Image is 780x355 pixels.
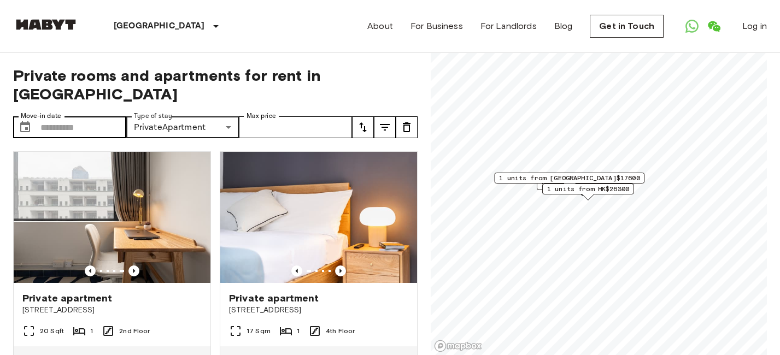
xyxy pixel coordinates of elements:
span: Private rooms and apartments for rent in [GEOGRAPHIC_DATA] [13,66,418,103]
span: 1 units from HK$26300 [547,184,629,194]
a: Open WeChat [703,15,725,37]
label: Type of stay [134,111,172,121]
span: Private apartment [22,292,113,305]
span: 1 [297,326,300,336]
span: [STREET_ADDRESS] [22,305,202,316]
a: Mapbox logo [434,340,482,352]
button: Previous image [128,265,139,276]
a: For Business [410,20,463,33]
a: Open WhatsApp [681,15,703,37]
a: Blog [554,20,573,33]
span: 2nd Floor [119,326,150,336]
span: [STREET_ADDRESS] [229,305,408,316]
div: Map marker [494,173,644,190]
a: For Landlords [480,20,537,33]
span: 20 Sqft [40,326,64,336]
a: About [367,20,393,33]
label: Move-in date [21,111,61,121]
button: tune [352,116,374,138]
span: 1 units from [GEOGRAPHIC_DATA]$17600 [499,173,640,183]
button: tune [374,116,396,138]
a: Get in Touch [590,15,664,38]
button: Choose date [14,116,36,138]
button: tune [396,116,418,138]
button: Previous image [85,265,96,276]
img: Habyt [13,19,79,30]
div: Map marker [542,184,634,200]
img: Marketing picture of unit HK-01-056-002-001 [14,152,210,283]
span: 1 [90,326,93,336]
span: 17 Sqm [247,326,271,336]
img: Marketing picture of unit HK-01-055-004-001 [220,152,417,283]
button: Previous image [291,265,302,276]
div: PrivateApartment [126,116,239,138]
span: Private apartment [229,292,319,305]
a: Log in [742,20,767,33]
label: Max price [247,111,276,121]
span: 4th Floor [326,326,355,336]
button: Previous image [335,265,346,276]
p: [GEOGRAPHIC_DATA] [114,20,205,33]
